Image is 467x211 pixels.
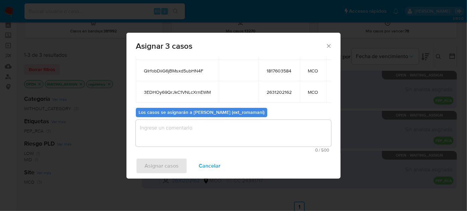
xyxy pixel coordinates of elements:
span: Máximo 500 caracteres [138,148,329,152]
span: MCO [308,89,318,95]
span: 1817603584 [267,68,292,74]
b: Los casos se asignarán a [PERSON_NAME] (ext_romamani) [138,109,265,116]
span: Cancelar [199,159,220,173]
span: QIrfobDiiG6jBMsxd5ubHN4F [144,68,211,74]
span: 2631202162 [267,89,292,95]
span: 3EDHOy69QrJkC1VNLcXrnEWM [144,89,211,95]
span: MCO [308,68,318,74]
button: Cerrar ventana [325,43,332,49]
span: Asignar 3 casos [136,42,325,50]
div: assign-modal [126,33,341,179]
button: Cancelar [190,158,229,174]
